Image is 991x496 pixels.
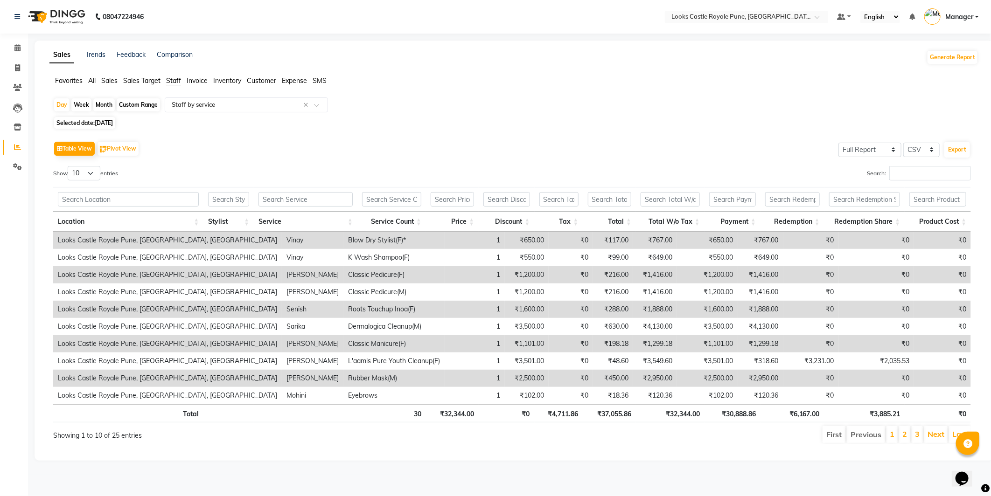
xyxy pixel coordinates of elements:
td: ₹1,416.00 [633,266,677,283]
td: L'aamis Pure Youth Cleanup(F) [343,352,445,370]
input: Search Stylist [208,192,249,207]
label: Search: [867,166,971,180]
td: ₹1,888.00 [738,301,783,318]
input: Search Product Cost [909,192,966,207]
td: ₹1,200.00 [505,283,549,301]
td: ₹3,549.60 [633,352,677,370]
td: ₹0 [783,283,839,301]
td: Looks Castle Royale Pune, [GEOGRAPHIC_DATA], [GEOGRAPHIC_DATA] [53,335,282,352]
td: Senish [282,301,343,318]
td: Classic Pedicure(F) [343,266,445,283]
button: Table View [54,142,95,156]
td: ₹2,950.00 [633,370,677,387]
td: ₹1,600.00 [505,301,549,318]
td: ₹0 [549,266,593,283]
select: Showentries [68,166,100,180]
td: ₹0 [783,301,839,318]
td: ₹1,101.00 [505,335,549,352]
div: Showing 1 to 10 of 25 entries [53,425,427,441]
td: ₹4,130.00 [738,318,783,335]
input: Search Redemption Share [829,192,900,207]
a: Comparison [157,50,193,59]
td: ₹0 [914,352,971,370]
span: Customer [247,76,276,85]
th: Tax: activate to sort column ascending [535,212,583,232]
a: Trends [85,50,105,59]
td: ₹0 [914,318,971,335]
td: ₹0 [914,335,971,352]
td: Eyebrows [343,387,445,404]
th: Total W/o Tax: activate to sort column ascending [636,212,705,232]
input: Search Payment [709,192,756,207]
td: ₹0 [914,387,971,404]
td: ₹0 [783,370,839,387]
th: Service Count: activate to sort column ascending [357,212,426,232]
span: Selected date: [54,117,115,129]
td: Rubber Mask(M) [343,370,445,387]
input: Search Price [431,192,474,207]
a: Next [928,429,944,439]
td: ₹550.00 [677,249,738,266]
td: ₹0 [914,249,971,266]
span: Clear all [303,100,311,110]
td: ₹650.00 [677,232,738,249]
th: Total [53,404,203,422]
td: ₹3,501.00 [505,352,549,370]
th: Total: activate to sort column ascending [583,212,636,232]
img: pivot.png [100,146,107,153]
td: ₹0 [839,335,914,352]
span: Inventory [213,76,241,85]
td: 1 [445,266,505,283]
td: ₹767.00 [633,232,677,249]
td: ₹198.18 [593,335,633,352]
td: ₹4,130.00 [633,318,677,335]
span: SMS [313,76,327,85]
th: Discount: activate to sort column ascending [479,212,534,232]
td: ₹1,200.00 [677,266,738,283]
a: Feedback [117,50,146,59]
td: ₹0 [549,232,593,249]
td: 1 [445,352,505,370]
span: [DATE] [95,119,113,126]
td: Looks Castle Royale Pune, [GEOGRAPHIC_DATA], [GEOGRAPHIC_DATA] [53,370,282,387]
td: ₹0 [549,370,593,387]
th: ₹37,055.86 [583,404,636,422]
td: Mohini [282,387,343,404]
td: ₹3,500.00 [505,318,549,335]
td: ₹0 [783,318,839,335]
input: Search Location [58,192,199,207]
input: Search Service [258,192,353,207]
th: Location: activate to sort column ascending [53,212,203,232]
th: ₹6,167.00 [761,404,824,422]
td: ₹0 [839,232,914,249]
span: Invoice [187,76,208,85]
input: Search: [889,166,971,180]
td: ₹767.00 [738,232,783,249]
td: [PERSON_NAME] [282,352,343,370]
div: Day [54,98,70,111]
td: ₹0 [839,266,914,283]
td: Vinay [282,232,343,249]
td: ₹3,501.00 [677,352,738,370]
td: ₹2,950.00 [738,370,783,387]
td: ₹1,600.00 [677,301,738,318]
td: ₹120.36 [738,387,783,404]
td: 1 [445,249,505,266]
div: Week [71,98,91,111]
td: ₹0 [549,335,593,352]
td: 1 [445,232,505,249]
td: Dermalogica Cleanup(M) [343,318,445,335]
td: ₹99.00 [593,249,633,266]
th: ₹30,888.86 [705,404,761,422]
td: [PERSON_NAME] [282,266,343,283]
td: ₹550.00 [505,249,549,266]
td: ₹1,101.00 [677,335,738,352]
span: Sales [101,76,118,85]
td: Looks Castle Royale Pune, [GEOGRAPHIC_DATA], [GEOGRAPHIC_DATA] [53,283,282,301]
input: Search Redemption [765,192,820,207]
td: ₹0 [549,249,593,266]
td: Classic Manicure(F) [343,335,445,352]
input: Search Total W/o Tax [641,192,700,207]
td: Looks Castle Royale Pune, [GEOGRAPHIC_DATA], [GEOGRAPHIC_DATA] [53,387,282,404]
td: ₹1,200.00 [505,266,549,283]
